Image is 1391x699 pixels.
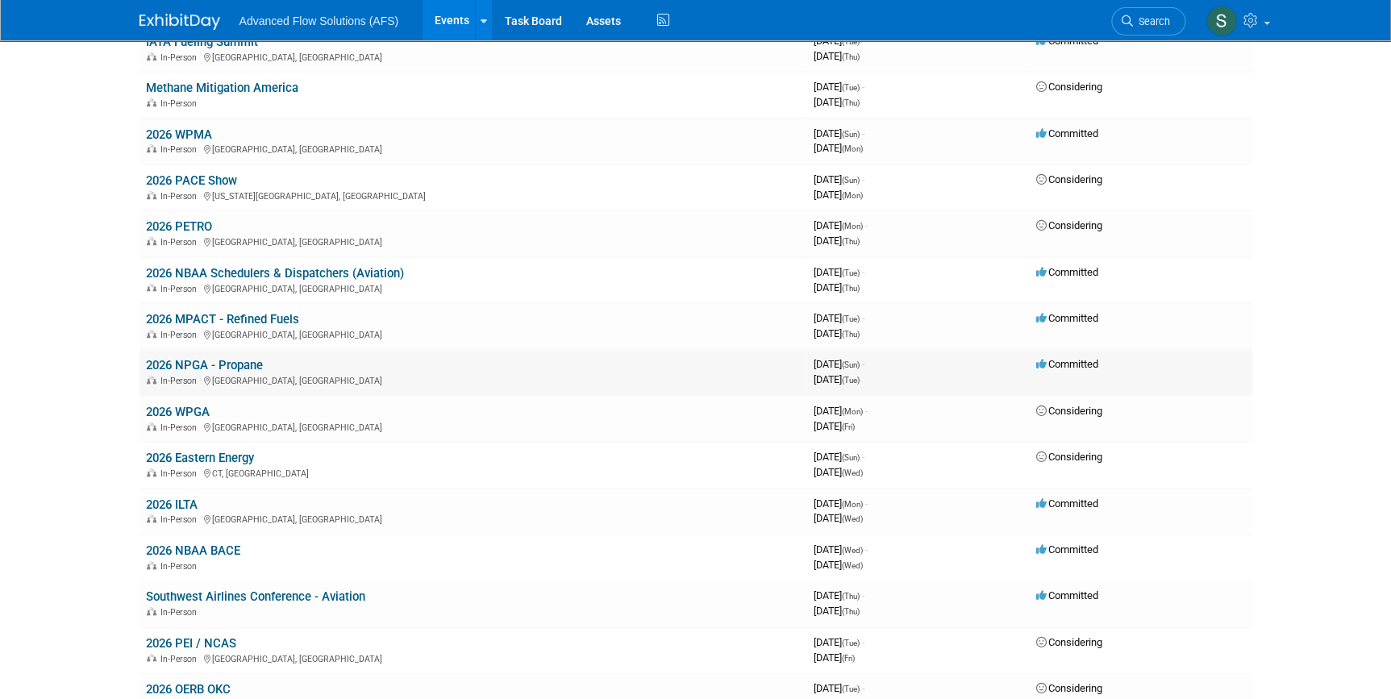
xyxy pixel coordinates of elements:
[147,52,156,60] img: In-Person Event
[160,654,202,664] span: In-Person
[814,35,864,47] span: [DATE]
[146,50,801,63] div: [GEOGRAPHIC_DATA], [GEOGRAPHIC_DATA]
[147,144,156,152] img: In-Person Event
[814,358,864,370] span: [DATE]
[147,98,156,106] img: In-Person Event
[842,284,860,293] span: (Thu)
[1111,7,1185,35] a: Search
[160,561,202,572] span: In-Person
[814,451,864,463] span: [DATE]
[842,37,860,46] span: (Tue)
[865,219,868,231] span: -
[814,266,864,278] span: [DATE]
[814,235,860,247] span: [DATE]
[814,512,863,524] span: [DATE]
[842,83,860,92] span: (Tue)
[160,330,202,340] span: In-Person
[146,219,212,234] a: 2026 PETRO
[842,176,860,185] span: (Sun)
[1206,6,1237,36] img: Steve McAnally
[1036,312,1098,324] span: Committed
[842,130,860,139] span: (Sun)
[862,312,864,324] span: -
[147,607,156,615] img: In-Person Event
[842,500,863,509] span: (Mon)
[160,98,202,109] span: In-Person
[147,330,156,338] img: In-Person Event
[814,589,864,601] span: [DATE]
[146,420,801,433] div: [GEOGRAPHIC_DATA], [GEOGRAPHIC_DATA]
[146,636,236,651] a: 2026 PEI / NCAS
[814,219,868,231] span: [DATE]
[147,376,156,384] img: In-Person Event
[146,373,801,386] div: [GEOGRAPHIC_DATA], [GEOGRAPHIC_DATA]
[1133,15,1170,27] span: Search
[147,191,156,199] img: In-Person Event
[865,543,868,555] span: -
[842,468,863,477] span: (Wed)
[842,639,860,647] span: (Tue)
[862,682,864,694] span: -
[842,144,863,153] span: (Mon)
[160,191,202,202] span: In-Person
[814,373,860,385] span: [DATE]
[146,281,801,294] div: [GEOGRAPHIC_DATA], [GEOGRAPHIC_DATA]
[842,684,860,693] span: (Tue)
[814,605,860,617] span: [DATE]
[814,420,855,432] span: [DATE]
[862,358,864,370] span: -
[146,266,404,281] a: 2026 NBAA Schedulers & Dispatchers (Aviation)
[146,127,212,142] a: 2026 WPMA
[146,651,801,664] div: [GEOGRAPHIC_DATA], [GEOGRAPHIC_DATA]
[146,358,263,372] a: 2026 NPGA - Propane
[865,497,868,510] span: -
[160,514,202,525] span: In-Person
[842,52,860,61] span: (Thu)
[862,81,864,93] span: -
[1036,81,1102,93] span: Considering
[146,173,237,188] a: 2026 PACE Show
[146,327,801,340] div: [GEOGRAPHIC_DATA], [GEOGRAPHIC_DATA]
[842,314,860,323] span: (Tue)
[862,451,864,463] span: -
[865,405,868,417] span: -
[160,376,202,386] span: In-Person
[160,144,202,155] span: In-Person
[842,514,863,523] span: (Wed)
[842,654,855,663] span: (Fri)
[1036,543,1098,555] span: Committed
[1036,219,1102,231] span: Considering
[842,237,860,246] span: (Thu)
[814,651,855,664] span: [DATE]
[842,330,860,339] span: (Thu)
[147,514,156,522] img: In-Person Event
[146,81,298,95] a: Methane Mitigation America
[814,281,860,293] span: [DATE]
[842,360,860,369] span: (Sun)
[814,559,863,571] span: [DATE]
[842,191,863,200] span: (Mon)
[239,15,399,27] span: Advanced Flow Solutions (AFS)
[1036,451,1102,463] span: Considering
[147,561,156,569] img: In-Person Event
[1036,497,1098,510] span: Committed
[862,127,864,139] span: -
[146,512,801,525] div: [GEOGRAPHIC_DATA], [GEOGRAPHIC_DATA]
[147,422,156,431] img: In-Person Event
[1036,682,1102,694] span: Considering
[160,468,202,479] span: In-Person
[842,222,863,231] span: (Mon)
[146,682,231,697] a: 2026 OERB OKC
[842,592,860,601] span: (Thu)
[160,52,202,63] span: In-Person
[146,405,210,419] a: 2026 WPGA
[814,127,864,139] span: [DATE]
[842,98,860,107] span: (Thu)
[814,81,864,93] span: [DATE]
[1036,636,1102,648] span: Considering
[814,497,868,510] span: [DATE]
[862,35,864,47] span: -
[814,189,863,201] span: [DATE]
[146,589,365,604] a: Southwest Airlines Conference - Aviation
[146,543,240,558] a: 2026 NBAA BACE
